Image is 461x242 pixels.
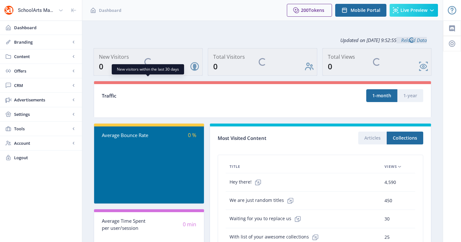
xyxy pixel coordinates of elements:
span: Dashboard [99,7,121,13]
button: Collections [387,132,423,144]
span: Views [384,163,397,170]
span: 4,590 [384,178,396,186]
button: Live Preview [390,4,438,17]
span: Offers [14,68,70,74]
span: New visitors within the last 30 days [117,67,179,72]
span: Dashboard [14,24,77,31]
span: Hey there! [230,176,264,189]
span: Tools [14,125,70,132]
div: SchoolArts Magazine [18,3,56,17]
div: Average Time Spent per user/session [102,217,149,232]
span: 0 % [188,132,196,139]
span: Branding [14,39,70,45]
span: Settings [14,111,70,117]
div: Average Bounce Rate [102,132,149,139]
span: 25 [384,233,390,241]
span: 30 [384,215,390,223]
span: Tokens [309,7,324,13]
span: CRM [14,82,70,89]
button: Articles [358,132,387,144]
img: properties.app_icon.png [4,5,14,15]
div: Most Visited Content [218,133,320,143]
span: Content [14,53,70,60]
span: We are just random titles [230,194,297,207]
span: Title [230,163,240,170]
div: 0 min [149,221,197,228]
a: Reload Data [396,37,427,43]
span: Waiting for you to replace us [230,212,304,225]
button: 1-year [397,89,423,102]
span: Mobile Portal [351,8,380,13]
button: Mobile Portal [335,4,386,17]
button: 1-month [366,89,397,102]
span: Logout [14,154,77,161]
span: 450 [384,197,392,204]
div: Traffic [102,92,263,99]
div: Updated on [DATE] 9:52:55 [93,32,432,48]
span: Account [14,140,70,146]
button: 200Tokens [287,4,332,17]
span: Live Preview [400,8,427,13]
span: Advertisements [14,97,70,103]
